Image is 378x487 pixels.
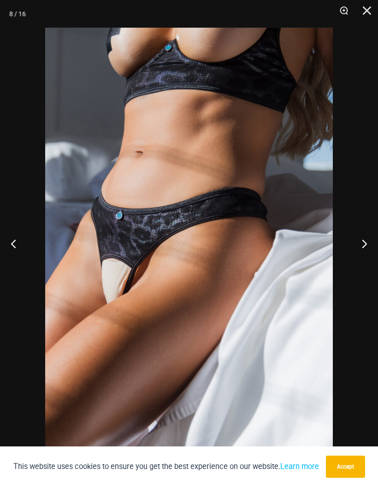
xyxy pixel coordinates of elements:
button: Next [343,220,378,267]
img: Nights Fall Silver Leopard 1036 Bra 6046 Thong 07 [45,28,333,459]
p: This website uses cookies to ensure you get the best experience on our website. [13,460,319,473]
button: Accept [326,456,365,478]
a: Learn more [280,462,319,471]
div: 8 / 16 [9,7,26,21]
